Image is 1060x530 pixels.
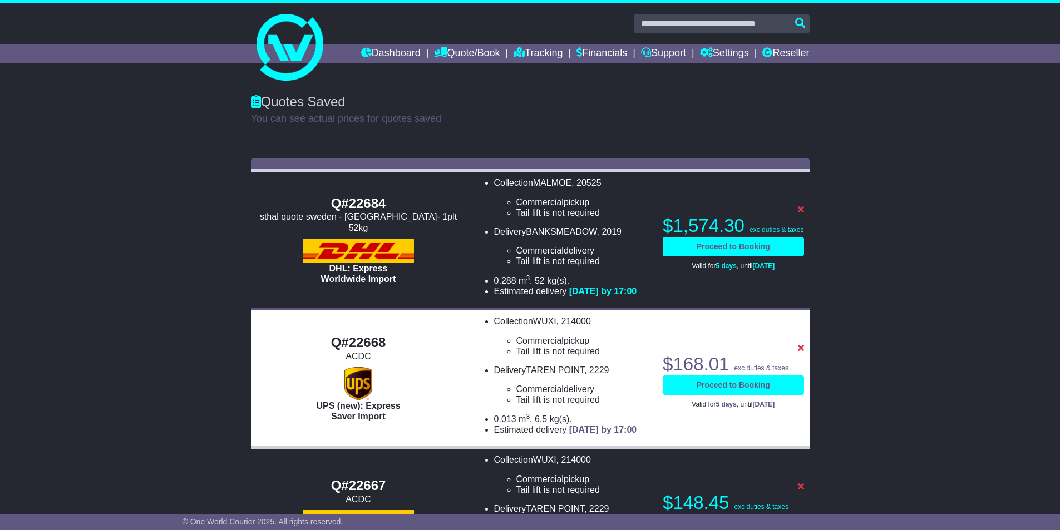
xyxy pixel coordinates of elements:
div: Q#22684 [257,196,461,212]
a: Proceed to Booking [663,375,803,395]
span: 148.45 [673,492,729,513]
span: , 20525 [571,178,601,187]
span: exc duties & taxes [734,503,788,511]
li: Collection [494,316,652,356]
a: Tracking [514,44,563,63]
span: exc duties & taxes [734,364,788,372]
span: WUXI [533,455,556,464]
span: © One World Courier 2025. All rights reserved. [183,517,343,526]
span: [DATE] by 17:00 [569,286,637,296]
span: Commercial [516,246,564,255]
li: Delivery [494,365,652,405]
li: Tail lift is not required [516,394,652,405]
li: Estimated delivery [494,424,652,435]
span: 5 days [716,262,736,270]
span: $ [663,354,729,374]
span: Commercial [516,384,564,394]
span: TAREN POINT [526,365,584,375]
li: Estimated delivery [494,286,652,296]
span: $ [663,492,729,513]
li: Delivery [494,226,652,267]
span: , 214000 [556,316,591,326]
span: exc duties & taxes [750,226,803,234]
a: Reseller [762,44,809,63]
span: Commercial [516,197,564,207]
span: 6.5 [535,414,547,424]
a: Support [641,44,686,63]
span: Commercial [516,336,564,345]
a: Dashboard [361,44,421,63]
img: DHL: Express Worldwide Import [303,239,414,263]
span: 1,574.30 [673,215,744,236]
span: 168.01 [673,354,729,374]
span: , 2019 [596,227,621,236]
span: UPS (new): Express Saver Import [316,401,400,421]
span: [DATE] [753,400,775,408]
li: pickup [516,335,652,346]
sup: 3 [526,274,530,282]
span: , 2229 [584,365,609,375]
li: Tail lift is not required [516,484,652,495]
span: Commercial [516,474,564,484]
sup: 3 [526,413,530,420]
span: WUXI [533,316,556,326]
li: delivery [516,384,652,394]
span: 0.013 [494,414,516,424]
span: [DATE] [753,262,775,270]
li: pickup [516,197,652,207]
a: Quote/Book [434,44,500,63]
li: pickup [516,474,652,484]
div: ACDC [257,494,461,504]
span: BANKSMEADOW [526,227,596,236]
span: , 2229 [584,504,609,513]
p: Valid for , until [663,262,803,270]
div: ACDC [257,351,461,361]
span: m . [519,276,532,285]
li: Tail lift is not required [516,346,652,356]
span: TAREN POINT [526,504,584,513]
img: UPS (new): Express Saver Import [344,367,372,400]
li: Collection [494,177,652,218]
span: kg(s). [547,276,569,285]
span: $ [663,215,745,236]
p: You can see actual prices for quotes saved [251,113,810,125]
span: MALMOE [533,178,571,187]
span: m . [519,414,532,424]
li: Tail lift is not required [516,256,652,266]
div: Q#22667 [257,478,461,494]
a: Settings [700,44,749,63]
span: 52 [535,276,545,285]
div: sthal quote sweden - [GEOGRAPHIC_DATA]- 1plt 52kg [257,211,461,232]
a: Proceed to Booking [663,237,803,256]
li: delivery [516,245,652,256]
a: Financials [576,44,627,63]
span: kg(s). [550,414,572,424]
p: Valid for , until [663,400,803,408]
li: Tail lift is not required [516,207,652,218]
div: Quotes Saved [251,94,810,110]
span: , 214000 [556,455,591,464]
li: Collection [494,454,652,495]
span: DHL: Express Worldwide Import [321,264,396,284]
span: 5 days [716,400,736,408]
span: [DATE] by 17:00 [569,425,637,434]
div: Q#22668 [257,335,461,351]
span: 0.288 [494,276,516,285]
